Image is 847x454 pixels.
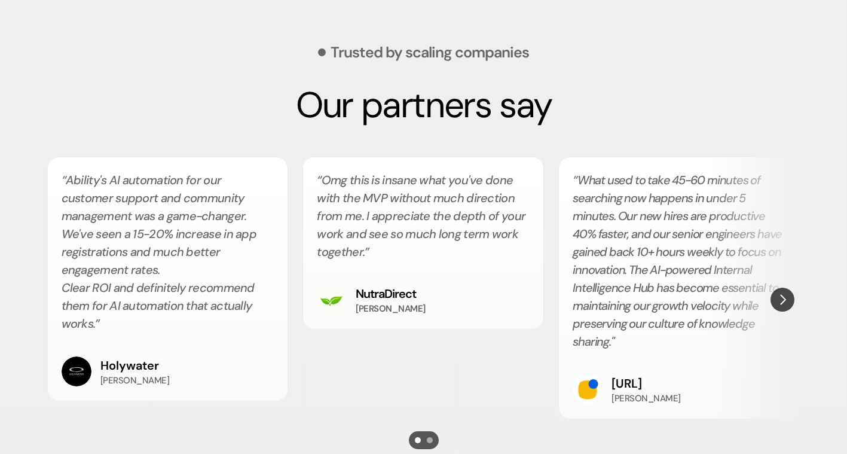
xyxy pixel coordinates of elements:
[611,392,681,405] h3: [PERSON_NAME]
[558,157,800,419] li: 3 of 4
[573,172,577,188] span: “
[424,431,439,449] button: Scroll to page 2
[47,157,289,401] li: 1 of 4
[573,171,785,351] h2: What used to take 45-60 minutes of searching now happens in under 5 minutes. Our new hires are pr...
[62,171,274,333] h2: “Ability's AI automation for our customer support and community management was a game-changer. We...
[100,358,159,373] a: Holywater
[770,288,794,312] button: Next
[409,431,424,449] button: Scroll to page 1
[611,376,642,391] a: [URL]
[331,45,529,60] p: Trusted by scaling companies
[317,171,530,261] h2: “Omg this is insane what you've done with the MVP without much direction from me. I appreciate th...
[29,84,818,127] p: Our partners say
[302,157,544,330] li: 2 of 4
[356,286,416,301] a: NutraDirect
[93,316,95,331] span: .
[100,374,170,387] h3: [PERSON_NAME]
[356,303,426,315] h3: [PERSON_NAME]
